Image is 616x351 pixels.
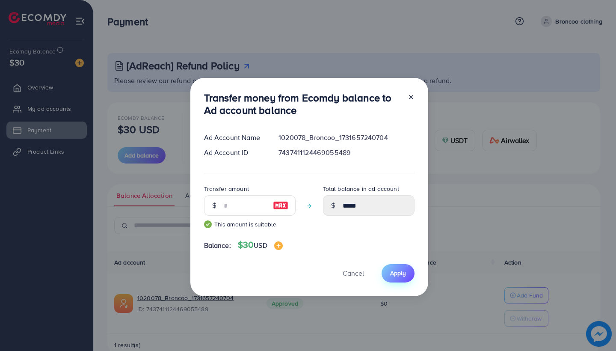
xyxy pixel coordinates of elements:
img: image [274,241,283,250]
label: Transfer amount [204,184,249,193]
div: Ad Account ID [197,148,272,158]
span: USD [254,241,267,250]
span: Balance: [204,241,231,250]
small: This amount is suitable [204,220,296,229]
img: image [273,200,288,211]
button: Cancel [332,264,375,283]
label: Total balance in ad account [323,184,399,193]
div: Ad Account Name [197,133,272,143]
h3: Transfer money from Ecomdy balance to Ad account balance [204,92,401,116]
h4: $30 [238,240,283,250]
img: guide [204,220,212,228]
span: Cancel [343,268,364,278]
span: Apply [390,269,406,277]
button: Apply [382,264,415,283]
div: 1020078_Broncoo_1731657240704 [272,133,421,143]
div: 7437411124469055489 [272,148,421,158]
